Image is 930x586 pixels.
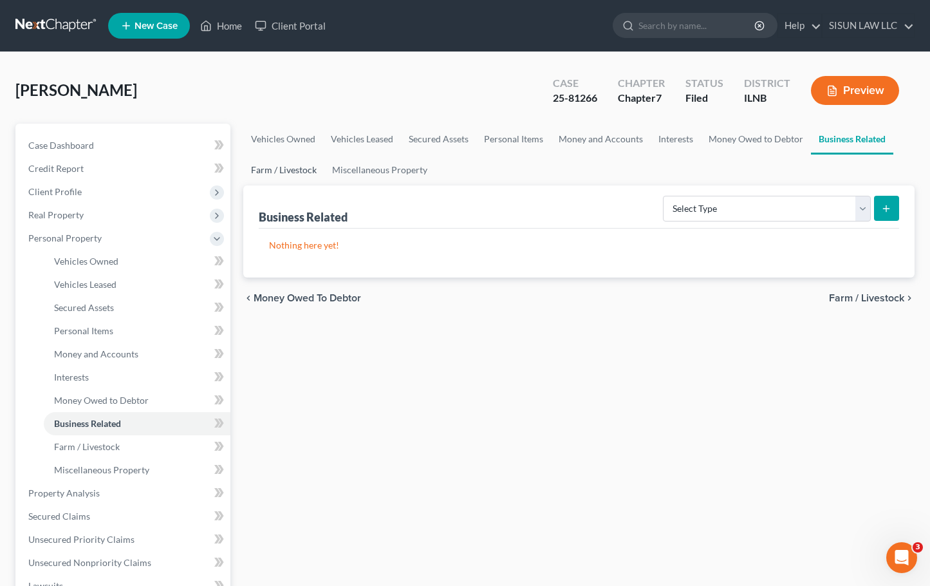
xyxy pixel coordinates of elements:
a: Vehicles Leased [323,124,401,155]
a: Money and Accounts [44,343,230,366]
a: Business Related [44,412,230,435]
span: Farm / Livestock [829,293,904,303]
span: Secured Claims [28,511,90,522]
a: Unsecured Nonpriority Claims [18,551,230,574]
button: Farm / Livestock chevron_right [829,293,915,303]
span: Real Property [28,209,84,220]
a: Vehicles Owned [243,124,323,155]
a: Miscellaneous Property [324,155,435,185]
span: Personal Property [28,232,102,243]
a: Farm / Livestock [243,155,324,185]
div: ILNB [744,91,790,106]
a: Property Analysis [18,482,230,505]
span: Vehicles Owned [54,256,118,267]
a: Farm / Livestock [44,435,230,458]
a: Unsecured Priority Claims [18,528,230,551]
a: Secured Assets [401,124,476,155]
span: Interests [54,372,89,383]
span: Secured Assets [54,302,114,313]
a: Vehicles Leased [44,273,230,296]
span: Case Dashboard [28,140,94,151]
a: Client Portal [248,14,332,37]
a: Interests [651,124,701,155]
span: [PERSON_NAME] [15,80,137,99]
a: Personal Items [44,319,230,343]
span: Farm / Livestock [54,441,120,452]
span: Property Analysis [28,487,100,498]
button: chevron_left Money Owed to Debtor [243,293,361,303]
a: Money Owed to Debtor [44,389,230,412]
a: Vehicles Owned [44,250,230,273]
p: Nothing here yet! [269,239,889,252]
span: Personal Items [54,325,113,336]
a: Miscellaneous Property [44,458,230,482]
span: 3 [913,542,923,553]
button: Preview [811,76,899,105]
span: Money Owed to Debtor [254,293,361,303]
div: Chapter [618,91,665,106]
div: Filed [685,91,723,106]
span: Miscellaneous Property [54,464,149,475]
span: Vehicles Leased [54,279,116,290]
div: Status [685,76,723,91]
div: 25-81266 [553,91,597,106]
span: Money and Accounts [54,348,138,359]
span: New Case [135,21,178,31]
iframe: Intercom live chat [886,542,917,573]
span: Credit Report [28,163,84,174]
i: chevron_left [243,293,254,303]
span: Client Profile [28,186,82,197]
a: Help [778,14,821,37]
a: SISUN LAW LLC [823,14,914,37]
span: 7 [656,91,662,104]
div: Business Related [259,209,348,225]
a: Home [194,14,248,37]
a: Money Owed to Debtor [701,124,811,155]
a: Business Related [811,124,893,155]
span: Unsecured Nonpriority Claims [28,557,151,568]
span: Unsecured Priority Claims [28,534,135,545]
a: Credit Report [18,157,230,180]
span: Business Related [54,418,121,429]
a: Case Dashboard [18,134,230,157]
a: Interests [44,366,230,389]
div: District [744,76,790,91]
a: Personal Items [476,124,551,155]
a: Secured Assets [44,296,230,319]
span: Money Owed to Debtor [54,395,149,406]
input: Search by name... [638,14,756,37]
a: Money and Accounts [551,124,651,155]
div: Chapter [618,76,665,91]
div: Case [553,76,597,91]
i: chevron_right [904,293,915,303]
a: Secured Claims [18,505,230,528]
